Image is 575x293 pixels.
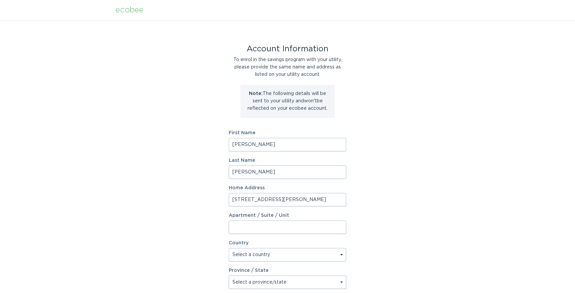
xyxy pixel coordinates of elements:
[229,158,346,163] label: Last Name
[229,131,346,135] label: First Name
[116,6,143,14] div: ecobee
[229,56,346,78] div: To enrol in the savings program with your utility, please provide the same name and address as li...
[229,268,269,273] label: Province / State
[229,45,346,53] div: Account Information
[246,90,329,112] p: The following details will be sent to your utility and won't be reflected on your ecobee account.
[229,241,249,245] label: Country
[229,186,346,190] label: Home Address
[229,213,346,218] label: Apartment / Suite / Unit
[249,91,263,96] strong: Note:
